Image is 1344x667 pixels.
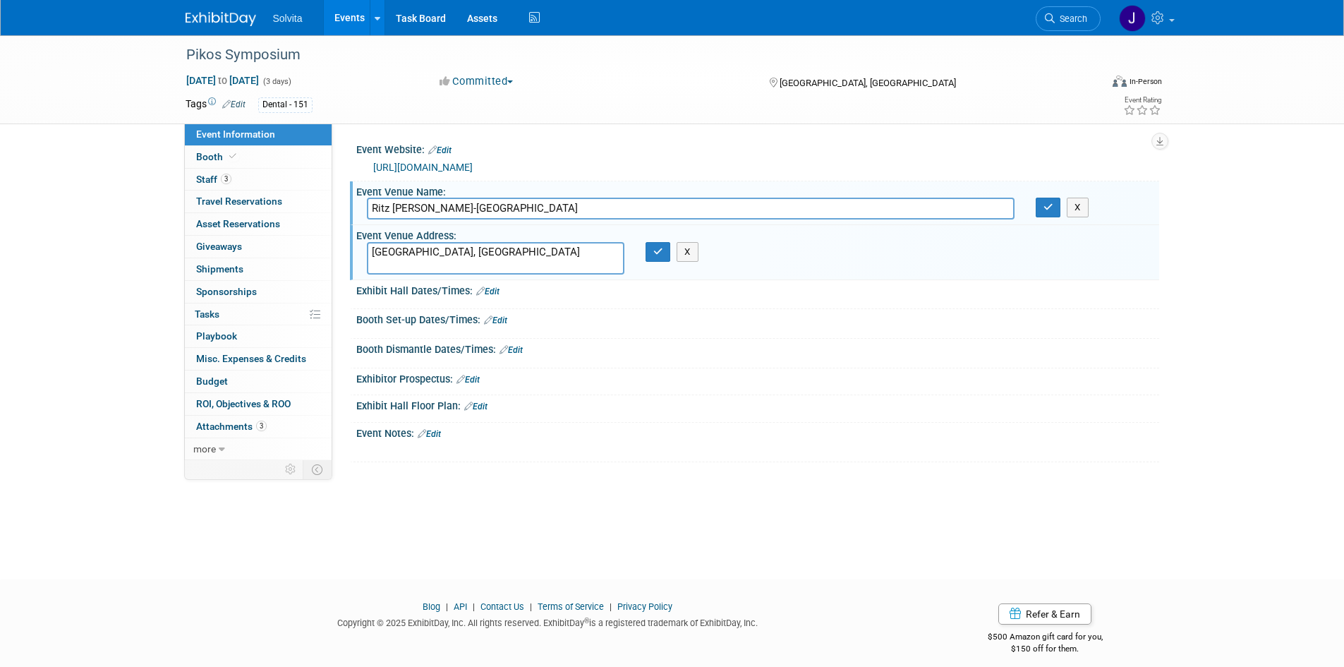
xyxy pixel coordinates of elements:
[196,421,267,432] span: Attachments
[222,100,246,109] a: Edit
[428,145,452,155] a: Edit
[196,241,242,252] span: Giveaways
[185,281,332,303] a: Sponsorships
[273,13,303,24] span: Solvita
[185,146,332,168] a: Booth
[617,601,672,612] a: Privacy Policy
[356,139,1159,157] div: Event Website:
[356,181,1159,199] div: Event Venue Name:
[356,225,1159,243] div: Event Venue Address:
[998,603,1091,625] a: Refer & Earn
[418,429,441,439] a: Edit
[186,12,256,26] img: ExhibitDay
[196,375,228,387] span: Budget
[677,242,698,262] button: X
[780,78,956,88] span: [GEOGRAPHIC_DATA], [GEOGRAPHIC_DATA]
[185,191,332,212] a: Travel Reservations
[356,395,1159,414] div: Exhibit Hall Floor Plan:
[256,421,267,431] span: 3
[196,353,306,364] span: Misc. Expenses & Credits
[221,174,231,184] span: 3
[356,368,1159,387] div: Exhibitor Prospectus:
[258,97,313,112] div: Dental - 151
[185,393,332,415] a: ROI, Objectives & ROO
[196,263,243,275] span: Shipments
[584,617,589,625] sup: ®
[196,218,280,229] span: Asset Reservations
[442,601,452,612] span: |
[456,375,480,385] a: Edit
[196,330,237,342] span: Playbook
[1017,73,1163,95] div: Event Format
[464,402,488,411] a: Edit
[196,151,239,162] span: Booth
[262,77,291,86] span: (3 days)
[185,416,332,438] a: Attachments3
[185,124,332,145] a: Event Information
[1129,76,1162,87] div: In-Person
[1055,13,1087,24] span: Search
[185,258,332,280] a: Shipments
[1113,76,1127,87] img: Format-Inperson.png
[454,601,467,612] a: API
[500,345,523,355] a: Edit
[196,286,257,297] span: Sponsorships
[526,601,535,612] span: |
[931,643,1159,655] div: $150 off for them.
[185,213,332,235] a: Asset Reservations
[185,348,332,370] a: Misc. Expenses & Credits
[356,280,1159,299] div: Exhibit Hall Dates/Times:
[186,74,260,87] span: [DATE] [DATE]
[476,287,500,296] a: Edit
[196,398,291,409] span: ROI, Objectives & ROO
[229,152,236,160] i: Booth reservation complete
[303,460,332,479] td: Toggle Event Tabs
[1036,6,1101,31] a: Search
[181,42,1079,68] div: Pikos Symposium
[185,371,332,392] a: Budget
[279,460,303,479] td: Personalize Event Tab Strip
[186,613,911,630] div: Copyright © 2025 ExhibitDay, Inc. All rights reserved. ExhibitDay is a registered trademark of Ex...
[196,196,282,207] span: Travel Reservations
[185,325,332,347] a: Playbook
[195,308,219,320] span: Tasks
[185,169,332,191] a: Staff3
[1067,198,1089,217] button: X
[196,128,275,140] span: Event Information
[423,601,440,612] a: Blog
[196,174,231,185] span: Staff
[193,443,216,455] span: more
[356,339,1159,357] div: Booth Dismantle Dates/Times:
[185,304,332,325] a: Tasks
[538,601,604,612] a: Terms of Service
[185,438,332,460] a: more
[469,601,478,612] span: |
[373,162,473,173] a: [URL][DOMAIN_NAME]
[1119,5,1146,32] img: Josh Richardson
[931,622,1159,654] div: $500 Amazon gift card for you,
[185,236,332,258] a: Giveaways
[216,75,229,86] span: to
[435,74,519,89] button: Committed
[1123,97,1161,104] div: Event Rating
[484,316,507,325] a: Edit
[606,601,615,612] span: |
[356,309,1159,328] div: Booth Set-up Dates/Times:
[186,97,246,113] td: Tags
[480,601,524,612] a: Contact Us
[356,423,1159,441] div: Event Notes:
